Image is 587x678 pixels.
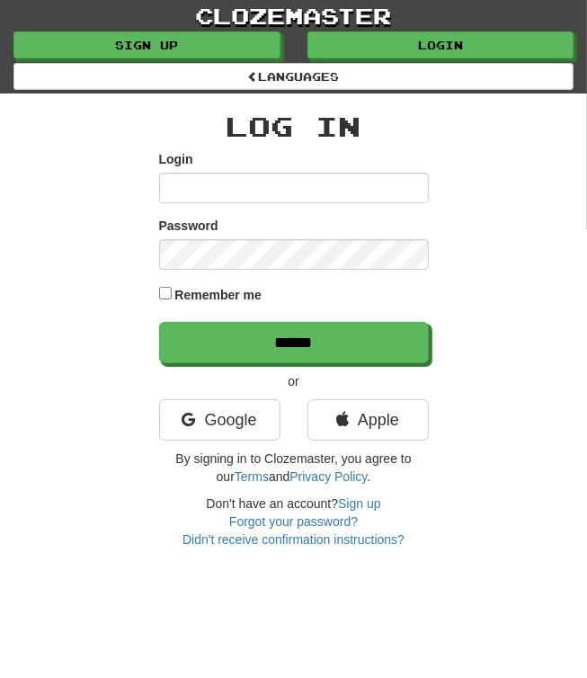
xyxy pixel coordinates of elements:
a: Languages [13,63,574,90]
a: Login [307,31,574,58]
label: Password [159,217,218,235]
a: Didn't receive confirmation instructions? [182,532,405,547]
a: Apple [307,399,429,441]
a: Sign up [13,31,280,58]
a: Sign up [338,496,380,511]
a: Forgot your password? [229,514,358,529]
label: Login [159,150,193,168]
a: Privacy Policy [289,469,367,484]
a: Terms [235,469,269,484]
h2: Log In [159,112,429,141]
p: or [159,372,429,390]
label: Remember me [174,286,262,304]
a: Google [159,399,280,441]
p: By signing in to Clozemaster, you agree to our and . [159,450,429,486]
div: Don't have an account? [159,495,429,549]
